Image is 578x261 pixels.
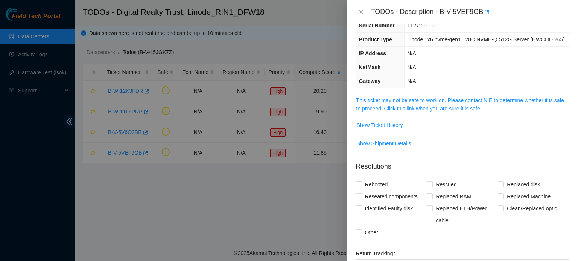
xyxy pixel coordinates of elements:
span: Serial Number [359,23,395,29]
p: Resolutions [356,155,569,172]
span: Product Type [359,36,392,42]
span: Clean/Replaced optic [504,202,560,214]
span: Identified Faulty disk [362,202,416,214]
span: 11272-0000 [407,23,435,29]
label: Return Tracking [356,247,399,259]
div: TODOs - Description - B-V-5VEF9GB [371,6,569,18]
button: Show Ticket History [356,119,403,131]
span: Show Shipment Details [357,139,411,148]
span: Gateway [359,78,381,84]
span: Replaced RAM [433,190,474,202]
span: Replaced Machine [504,190,554,202]
span: Reseated components [362,190,421,202]
span: Linode 1x6 nvme-gen1 128C NVME-Q 512G Server {HWCLID 265} [407,36,565,42]
span: Rescued [433,178,459,190]
span: Rebooted [362,178,391,190]
span: Replaced ETH/Power cable [433,202,498,226]
a: This ticket may not be safe to work on. Please contact NIE to determine whether it is safe to pro... [356,97,564,112]
span: N/A [407,64,416,70]
span: IP Address [359,50,386,56]
span: close [358,9,364,15]
span: N/A [407,50,416,56]
span: NetMask [359,64,381,70]
span: Other [362,226,381,238]
button: Show Shipment Details [356,137,412,149]
span: N/A [407,78,416,84]
span: Replaced disk [504,178,543,190]
button: Close [356,9,367,16]
span: Show Ticket History [357,121,403,129]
